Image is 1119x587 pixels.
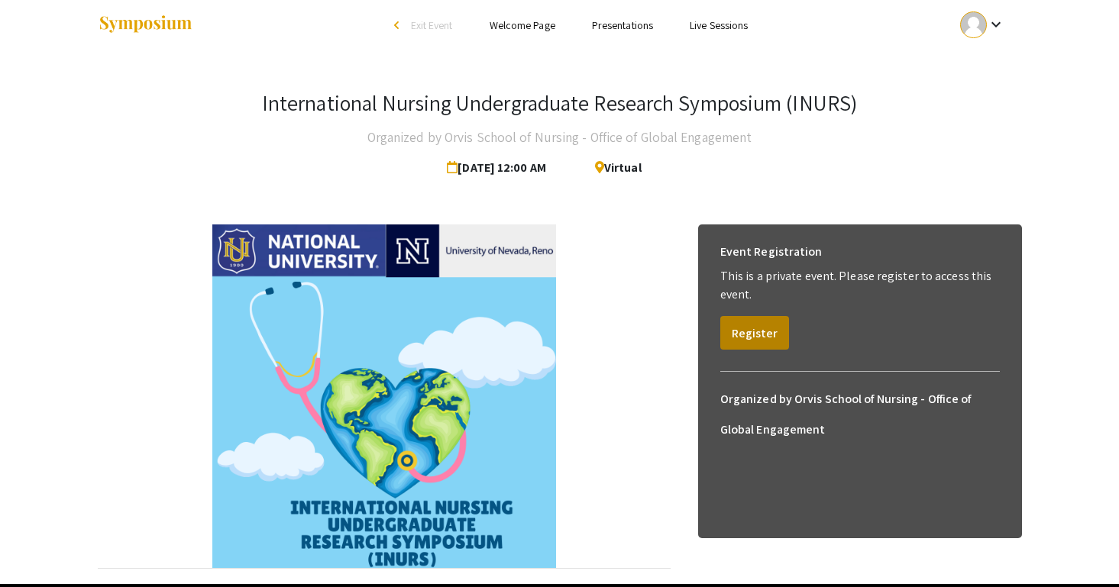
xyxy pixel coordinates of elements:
[720,384,1000,445] h6: Organized by Orvis School of Nursing - Office of Global Engagement
[583,153,642,183] span: Virtual
[720,267,1000,304] p: This is a private event. Please register to access this event.
[394,21,403,30] div: arrow_back_ios
[367,122,752,153] h4: Organized by Orvis School of Nursing - Office of Global Engagement
[11,518,65,576] iframe: Chat
[720,237,823,267] h6: Event Registration
[490,18,555,32] a: Welcome Page
[690,18,748,32] a: Live Sessions
[944,8,1021,42] button: Expand account dropdown
[592,18,653,32] a: Presentations
[98,15,193,35] img: Symposium by ForagerOne
[212,224,556,568] img: a4d74a6e-8f74-4d37-8200-c09c9842853e.png
[262,90,857,116] h3: International Nursing Undergraduate Research Symposium (INURS)
[411,18,453,32] span: Exit Event
[447,153,552,183] span: [DATE] 12:00 AM
[987,15,1005,34] mat-icon: Expand account dropdown
[720,316,789,350] button: Register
